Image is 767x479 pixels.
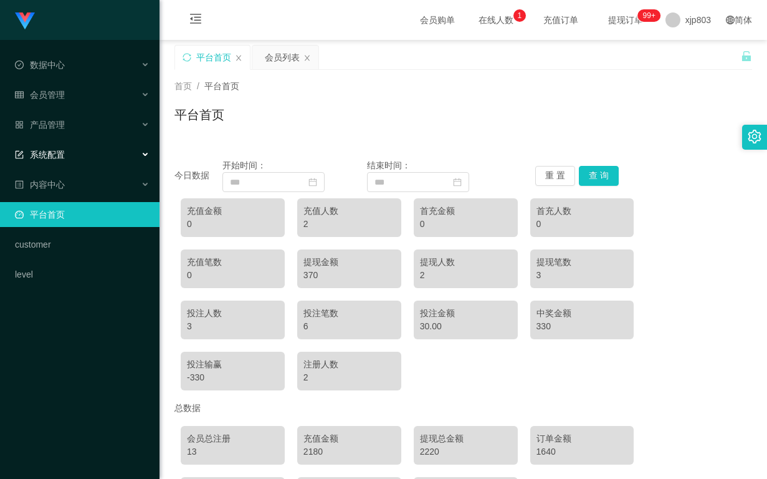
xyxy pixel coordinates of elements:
[15,120,24,129] i: 图标: appstore-o
[420,218,512,231] div: 0
[187,358,279,371] div: 投注输赢
[741,51,752,62] i: 图标: unlock
[303,269,395,282] div: 370
[222,160,266,170] span: 开始时间：
[303,445,395,458] div: 2180
[579,166,619,186] button: 查 询
[187,307,279,320] div: 投注人数
[638,9,660,22] sup: 266
[536,445,628,458] div: 1640
[15,150,24,159] i: 图标: form
[726,16,735,24] i: 图标: global
[196,46,231,69] div: 平台首页
[536,269,628,282] div: 3
[536,218,628,231] div: 0
[15,120,65,130] span: 产品管理
[183,53,191,62] i: 图标: sync
[187,371,279,384] div: -330
[513,9,526,22] sup: 1
[15,150,65,160] span: 系统配置
[265,46,300,69] div: 会员列表
[15,202,150,227] a: 图标: dashboard平台首页
[15,180,24,189] i: 图标: profile
[303,432,395,445] div: 充值金额
[420,205,512,218] div: 首充金额
[420,432,512,445] div: 提现总金额
[204,81,239,91] span: 平台首页
[187,320,279,333] div: 3
[174,1,217,41] i: 图标: menu-fold
[15,60,24,69] i: 图标: check-circle-o
[15,180,65,190] span: 内容中心
[308,178,317,186] i: 图标: calendar
[367,160,411,170] span: 结束时间：
[303,205,395,218] div: 充值人数
[187,432,279,445] div: 会员总注册
[187,205,279,218] div: 充值金额
[303,358,395,371] div: 注册人数
[303,307,395,320] div: 投注笔数
[536,307,628,320] div: 中奖金额
[303,256,395,269] div: 提现金额
[15,232,150,257] a: customer
[187,218,279,231] div: 0
[420,445,512,458] div: 2220
[420,256,512,269] div: 提现人数
[303,54,311,62] i: 图标: close
[15,60,65,70] span: 数据中心
[15,90,65,100] span: 会员管理
[536,432,628,445] div: 订单金额
[303,218,395,231] div: 2
[420,307,512,320] div: 投注金额
[535,166,575,186] button: 重 置
[174,105,224,124] h1: 平台首页
[303,371,395,384] div: 2
[174,169,222,182] div: 今日数据
[420,320,512,333] div: 30.00
[197,81,199,91] span: /
[15,262,150,287] a: level
[748,130,761,143] i: 图标: setting
[517,9,522,22] p: 1
[536,205,628,218] div: 首充人数
[235,54,242,62] i: 图标: close
[187,269,279,282] div: 0
[602,16,649,24] span: 提现订单
[537,16,584,24] span: 充值订单
[187,256,279,269] div: 充值笔数
[303,320,395,333] div: 6
[174,81,192,91] span: 首页
[472,16,520,24] span: 在线人数
[536,256,628,269] div: 提现笔数
[15,12,35,30] img: logo.9652507e.png
[453,178,462,186] i: 图标: calendar
[15,90,24,99] i: 图标: table
[420,269,512,282] div: 2
[536,320,628,333] div: 330
[174,397,752,420] div: 总数据
[187,445,279,458] div: 13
